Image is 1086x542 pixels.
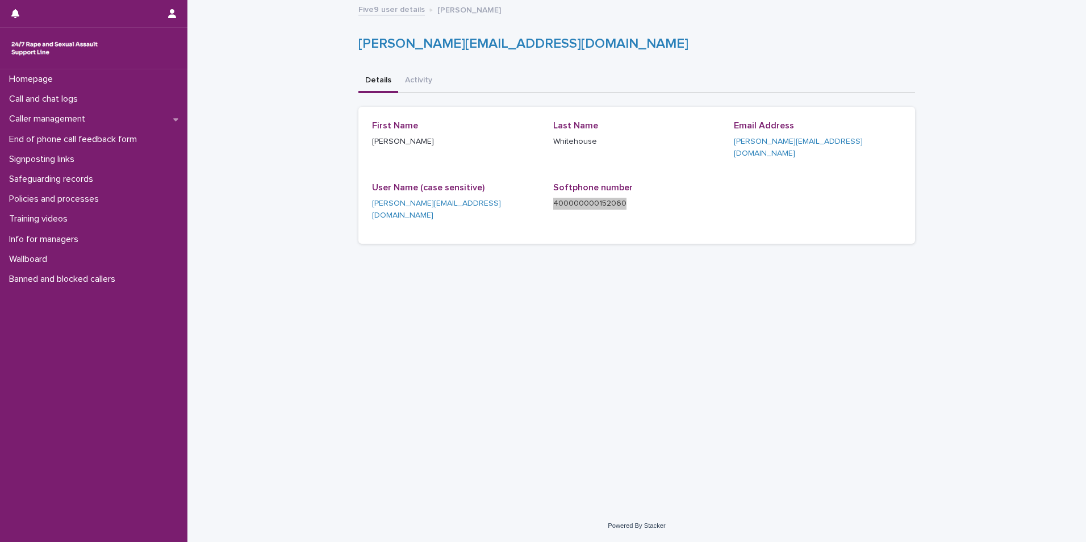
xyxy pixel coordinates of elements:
p: Info for managers [5,234,87,245]
p: Homepage [5,74,62,85]
a: [PERSON_NAME][EMAIL_ADDRESS][DOMAIN_NAME] [372,199,501,219]
button: Details [358,69,398,93]
p: Safeguarding records [5,174,102,185]
p: Training videos [5,214,77,224]
span: Last Name [553,121,598,130]
button: Activity [398,69,439,93]
p: Whitehouse [553,136,721,148]
p: [PERSON_NAME] [372,136,540,148]
p: Signposting links [5,154,83,165]
a: Powered By Stacker [608,522,665,529]
a: [PERSON_NAME][EMAIL_ADDRESS][DOMAIN_NAME] [734,137,863,157]
p: 400000000152060 [553,198,721,210]
p: Call and chat logs [5,94,87,105]
span: First Name [372,121,418,130]
a: Five9 user details [358,2,425,15]
a: [PERSON_NAME][EMAIL_ADDRESS][DOMAIN_NAME] [358,37,688,51]
p: End of phone call feedback form [5,134,146,145]
img: rhQMoQhaT3yELyF149Cw [9,37,100,60]
p: Policies and processes [5,194,108,205]
p: [PERSON_NAME] [437,3,501,15]
span: Softphone number [553,183,633,192]
p: Caller management [5,114,94,124]
span: User Name (case sensitive) [372,183,484,192]
span: Email Address [734,121,794,130]
p: Banned and blocked callers [5,274,124,285]
p: Wallboard [5,254,56,265]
